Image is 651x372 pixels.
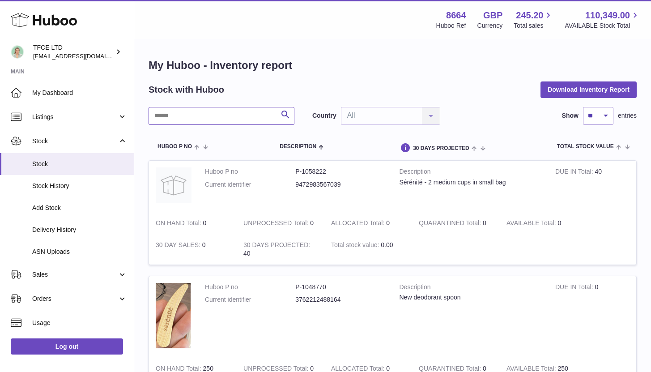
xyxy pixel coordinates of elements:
strong: DUE IN Total [555,283,595,293]
img: product image [156,283,191,349]
a: Log out [11,338,123,355]
strong: ON HAND Total [156,219,203,229]
td: 0 [149,234,237,265]
td: 40 [549,161,636,212]
dd: P-1048770 [295,283,386,291]
span: My Dashboard [32,89,127,97]
span: [EMAIL_ADDRESS][DOMAIN_NAME] [33,52,132,60]
span: Listings [32,113,118,121]
span: ASN Uploads [32,248,127,256]
span: 0 [483,365,486,372]
dt: Huboo P no [205,283,295,291]
strong: 30 DAY SALES [156,241,202,251]
td: 0 [324,212,412,234]
strong: 30 DAYS PROJECTED [243,241,310,251]
strong: GBP [483,9,502,21]
span: Stock [32,160,127,168]
strong: ALLOCATED Total [331,219,386,229]
strong: Description [400,167,542,178]
dt: Current identifier [205,295,295,304]
td: 0 [237,212,324,234]
span: Description [280,144,316,150]
h2: Stock with Huboo [149,84,224,96]
span: Add Stock [32,204,127,212]
dt: Huboo P no [205,167,295,176]
div: TFCE LTD [33,43,114,60]
img: product image [156,167,191,203]
img: hello@thefacialcuppingexpert.com [11,45,24,59]
label: Show [562,111,579,120]
strong: Total stock value [331,241,381,251]
a: 245.20 Total sales [514,9,553,30]
span: Huboo P no [157,144,192,150]
strong: 8664 [446,9,466,21]
div: Sérénité - 2 medium cups in small bag [400,178,542,187]
span: Delivery History [32,226,127,234]
span: 0 [483,219,486,227]
span: 245.20 [516,9,543,21]
span: Total sales [514,21,553,30]
span: Stock History [32,182,127,190]
span: 110,349.00 [585,9,630,21]
span: Sales [32,270,118,279]
span: 0.00 [381,241,393,248]
strong: QUARANTINED Total [419,219,483,229]
div: New deodorant spoon [400,293,542,302]
td: 40 [237,234,324,265]
td: 0 [149,212,237,234]
span: entries [618,111,637,120]
dd: P-1058222 [295,167,386,176]
a: 110,349.00 AVAILABLE Stock Total [565,9,640,30]
strong: UNPROCESSED Total [243,219,310,229]
strong: Description [400,283,542,294]
h1: My Huboo - Inventory report [149,58,637,73]
strong: AVAILABLE Total [506,219,557,229]
span: Orders [32,295,118,303]
div: Huboo Ref [436,21,466,30]
dt: Current identifier [205,180,295,189]
span: 30 DAYS PROJECTED [413,145,469,151]
td: 0 [500,212,587,234]
span: Stock [32,137,118,145]
span: Usage [32,319,127,327]
span: Total stock value [557,144,614,150]
strong: DUE IN Total [555,168,595,177]
dd: 3762212488164 [295,295,386,304]
button: Download Inventory Report [540,81,637,98]
span: AVAILABLE Stock Total [565,21,640,30]
dd: 9472983567039 [295,180,386,189]
label: Country [312,111,336,120]
div: Currency [477,21,503,30]
td: 0 [549,276,636,358]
